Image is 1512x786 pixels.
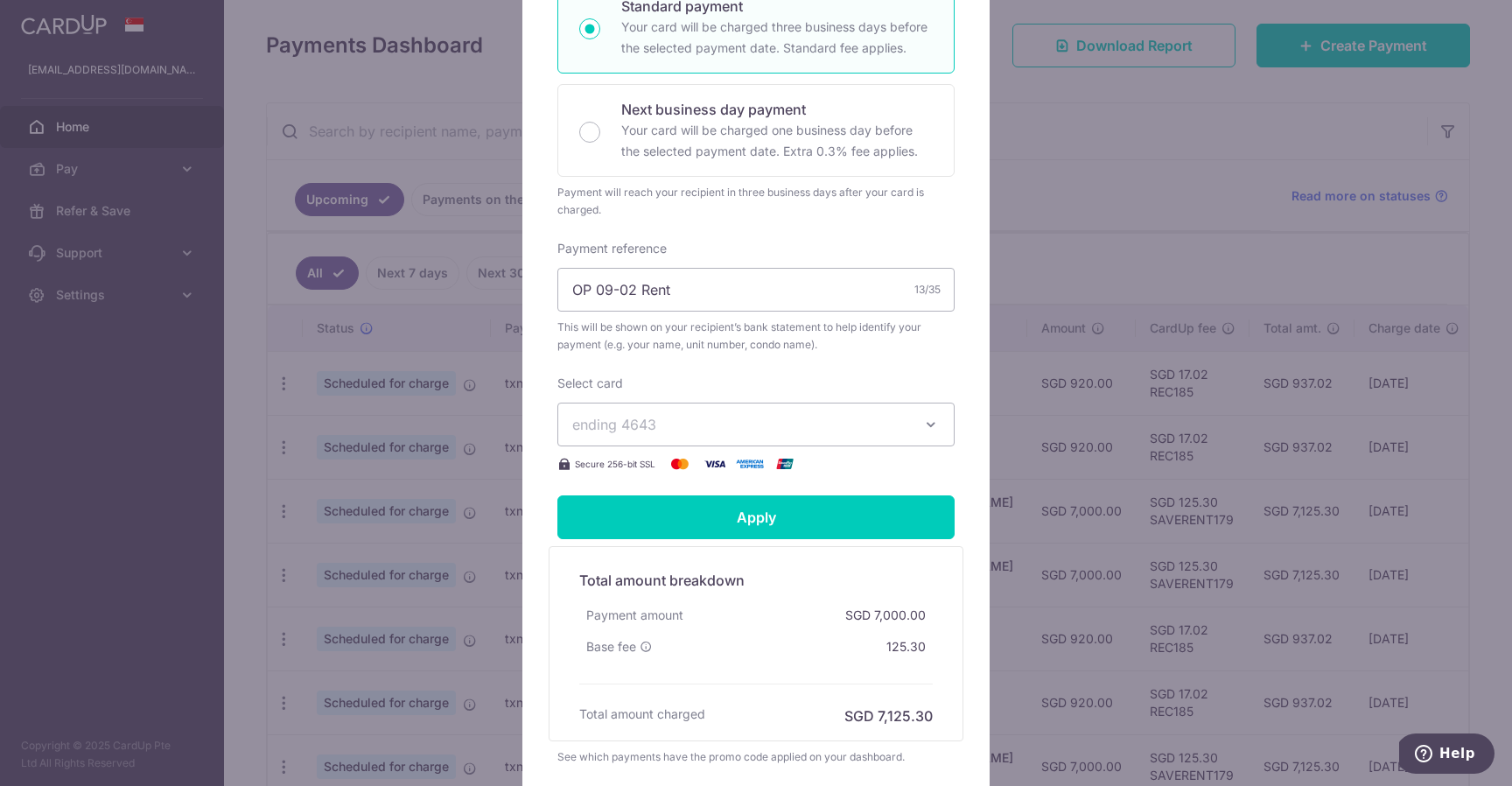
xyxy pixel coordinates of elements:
img: Visa [697,453,732,474]
span: Base fee [586,638,636,656]
div: SGD 7,000.00 [838,600,933,631]
button: ending 4643 [557,403,955,446]
label: Payment reference [557,240,667,257]
div: Payment will reach your recipient in three business days after your card is charged. [557,184,955,219]
div: See which payments have the promo code applied on your dashboard. [557,748,955,766]
span: ending 4643 [572,416,656,433]
img: American Express [732,453,767,474]
p: Next business day payment [621,99,933,120]
div: Payment amount [579,600,690,631]
h6: SGD 7,125.30 [844,705,933,726]
h5: Total amount breakdown [579,570,933,591]
label: Select card [557,375,623,392]
p: Your card will be charged three business days before the selected payment date. Standard fee appl... [621,17,933,59]
p: Your card will be charged one business day before the selected payment date. Extra 0.3% fee applies. [621,120,933,162]
span: This will be shown on your recipient’s bank statement to help identify your payment (e.g. your na... [557,319,955,354]
h6: Total amount charged [579,705,705,723]
span: Secure 256-bit SSL [575,457,655,471]
input: Apply [557,495,955,539]
img: UnionPay [767,453,802,474]
div: 13/35 [914,281,941,298]
div: 125.30 [879,631,933,663]
iframe: Opens a widget where you can find more information [1399,733,1494,777]
img: Mastercard [662,453,697,474]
